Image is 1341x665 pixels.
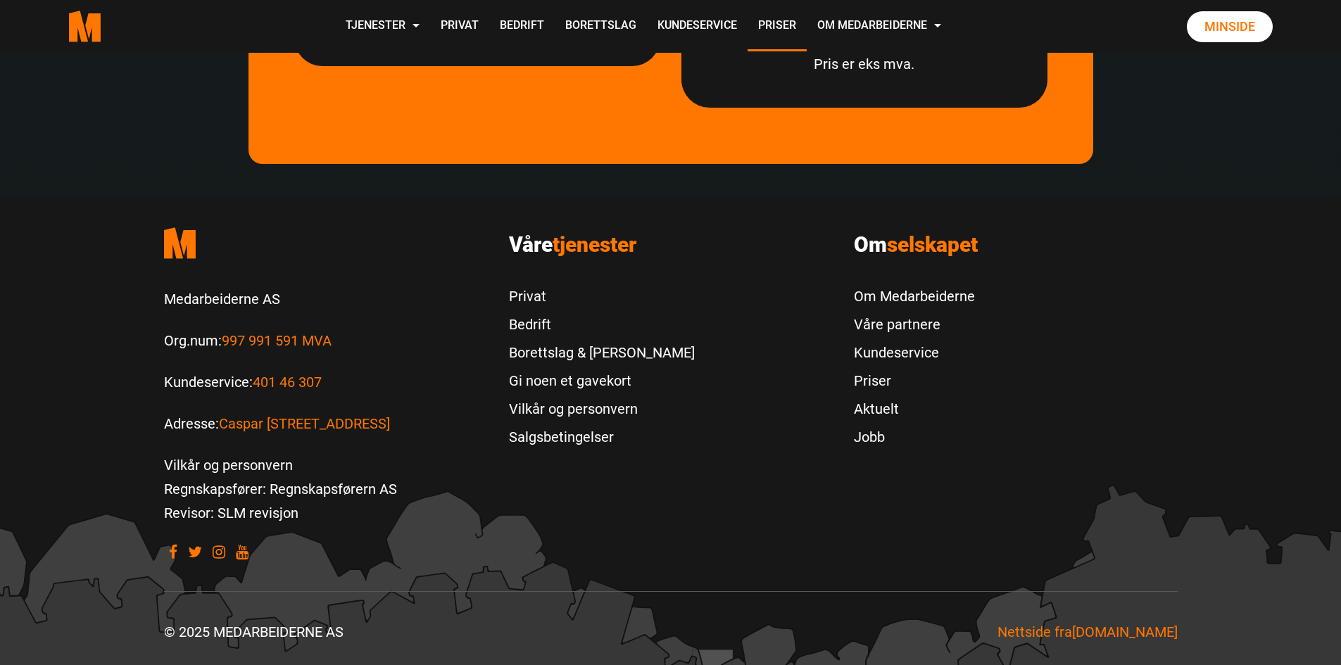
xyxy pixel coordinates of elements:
[1187,11,1273,42] a: Minside
[509,232,833,258] h3: Våre
[854,395,975,423] a: Aktuelt
[854,282,975,310] a: Om Medarbeiderne
[489,1,555,51] a: Bedrift
[164,412,488,436] p: Adresse:
[164,217,488,270] a: Medarbeiderne start
[647,1,748,51] a: Kundeservice
[854,338,975,367] a: Kundeservice
[509,395,695,423] a: Vilkår og personvern
[854,367,975,395] a: Priser
[219,415,390,432] a: Les mer om Caspar Storms vei 16, 0664 Oslo
[253,374,322,391] a: Call us to 401 46 307
[213,545,225,559] a: Visit our Instagram
[188,545,202,559] a: Visit our Twitter
[509,310,695,338] a: Bedrift
[748,1,807,51] a: Priser
[509,423,695,451] a: Salgsbetingelser
[164,481,397,498] a: Regnskapsfører: Regnskapsførern AS
[997,623,1178,640] a: Nettside fra Mediasparx.com
[164,370,488,394] p: Kundeservice:
[854,232,1178,258] h3: Om
[335,1,430,51] a: Tjenester
[509,367,695,395] a: Gi noen et gavekort
[854,423,975,451] a: Jobb
[169,545,177,559] a: Visit our Facebook
[553,232,636,257] span: tjenester
[236,545,248,559] a: Visit our youtube
[164,329,488,353] p: Org.num:
[807,1,952,51] a: Om Medarbeiderne
[164,287,488,311] p: Medarbeiderne AS
[509,338,695,367] a: Borettslag & [PERSON_NAME]
[153,620,671,644] div: © 2025 MEDARBEIDERNE AS
[430,1,489,51] a: Privat
[555,1,647,51] a: Borettslag
[164,457,293,474] a: Vilkår og personvern
[164,505,298,521] a: Revisor: SLM revisjon
[887,232,978,257] span: selskapet
[222,332,332,349] a: Les mer om Org.num
[509,282,695,310] a: Privat
[854,310,975,338] a: Våre partnere
[1072,623,1178,640] span: [DOMAIN_NAME]
[695,52,1033,76] p: Pris er eks mva.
